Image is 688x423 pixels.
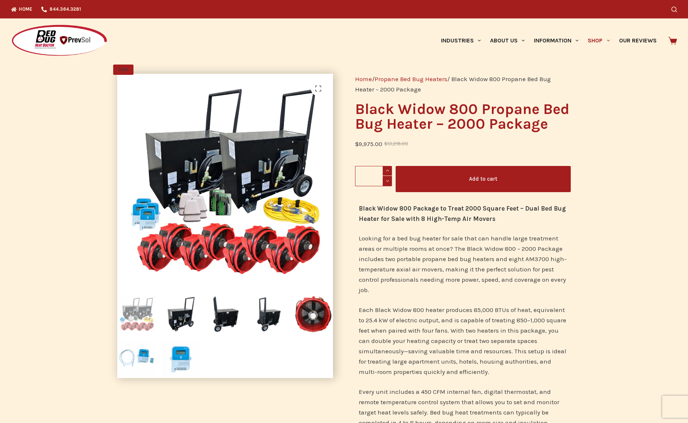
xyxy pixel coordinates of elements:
[355,166,392,186] input: Product quantity
[11,24,108,57] img: Prevsol/Bed Bug Heat Doctor
[359,205,566,222] strong: Black Widow 800 Package to Treat 2000 Square Feet – Dual Bed Bug Heater for Sale with 8 High-Temp...
[384,141,388,146] span: $
[161,339,200,378] img: TR42A Bluetooth Thermo Recorder for bed bug heat treatment temperature monitoring
[113,65,133,75] span: SALE
[250,295,289,334] img: Black Widow 800 Propane Bed Bug Heater operable by single technician
[396,166,571,192] button: Add to cart
[206,295,244,334] img: Black Widow 800 Propane Bed Bug Heater with handle for easy transport
[375,75,447,83] a: Propane Bed Bug Heaters
[294,295,333,334] img: AM3700 High Temperature Axial Air Mover for bed bug heat treatment
[671,7,677,12] button: Search
[359,233,567,295] p: Looking for a bed bug heater for sale that can handle large treatment areas or multiple rooms at ...
[614,18,661,63] a: Our Reviews
[117,74,333,289] img: Black Widow 800 Propane Bed Bug Heater to treat 2,000 square feet
[355,74,571,94] nav: Breadcrumb
[355,140,359,148] span: $
[355,140,382,148] bdi: 9,975.00
[311,81,326,96] a: View full-screen image gallery
[117,339,156,378] img: Package includes 4 TR42A Data Loggers, 4 Lithium Batteries, 4 TR-5106 Temperature Sensors
[355,102,571,131] h1: Black Widow 800 Propane Bed Bug Heater – 2000 Package
[485,18,529,63] a: About Us
[117,295,156,334] img: Black Widow 800 Propane Bed Bug Heater to treat 2,000 square feet
[436,18,661,63] nav: Primary
[436,18,485,63] a: Industries
[529,18,583,63] a: Information
[117,177,333,185] a: Black Widow 800 Propane Bed Bug Heater to treat 2,000 square feet
[355,75,372,83] a: Home
[359,305,567,377] p: Each Black Widow 800 heater produces 85,000 BTUs of heat, equivalent to 25.4 kW of electric outpu...
[583,18,614,63] a: Shop
[161,295,200,334] img: Black Widow 800 Propane Bed Bug Heater with propane hose attachment
[384,141,408,146] bdi: 13,218.00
